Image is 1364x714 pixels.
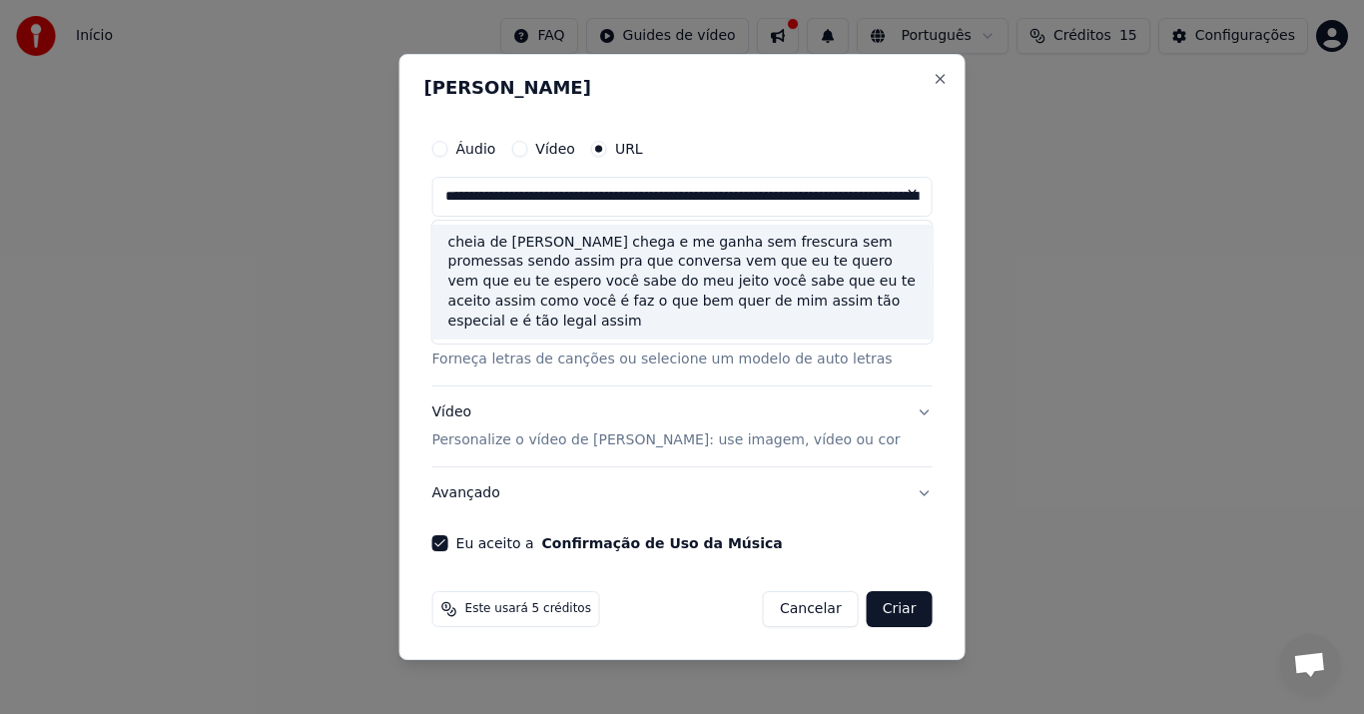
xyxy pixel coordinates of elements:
[615,142,643,156] label: URL
[432,430,901,450] p: Personalize o vídeo de [PERSON_NAME]: use imagem, vídeo ou cor
[424,79,941,97] h2: [PERSON_NAME]
[432,467,933,519] button: Avançado
[432,323,475,343] div: Letras
[456,536,783,550] label: Eu aceito a
[867,591,933,627] button: Criar
[535,142,575,156] label: Vídeo
[432,307,933,386] button: LetrasForneça letras de canções ou selecione um modelo de auto letras
[432,351,893,370] p: Forneça letras de canções ou selecione um modelo de auto letras
[763,591,859,627] button: Cancelar
[465,601,591,617] span: Este usará 5 créditos
[542,536,783,550] button: Eu aceito a
[432,225,933,341] div: cheia de [PERSON_NAME] chega e me ganha sem frescura sem promessas sendo assim pra que conversa v...
[456,142,496,156] label: Áudio
[432,403,901,451] div: Vídeo
[432,387,933,467] button: VídeoPersonalize o vídeo de [PERSON_NAME]: use imagem, vídeo ou cor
